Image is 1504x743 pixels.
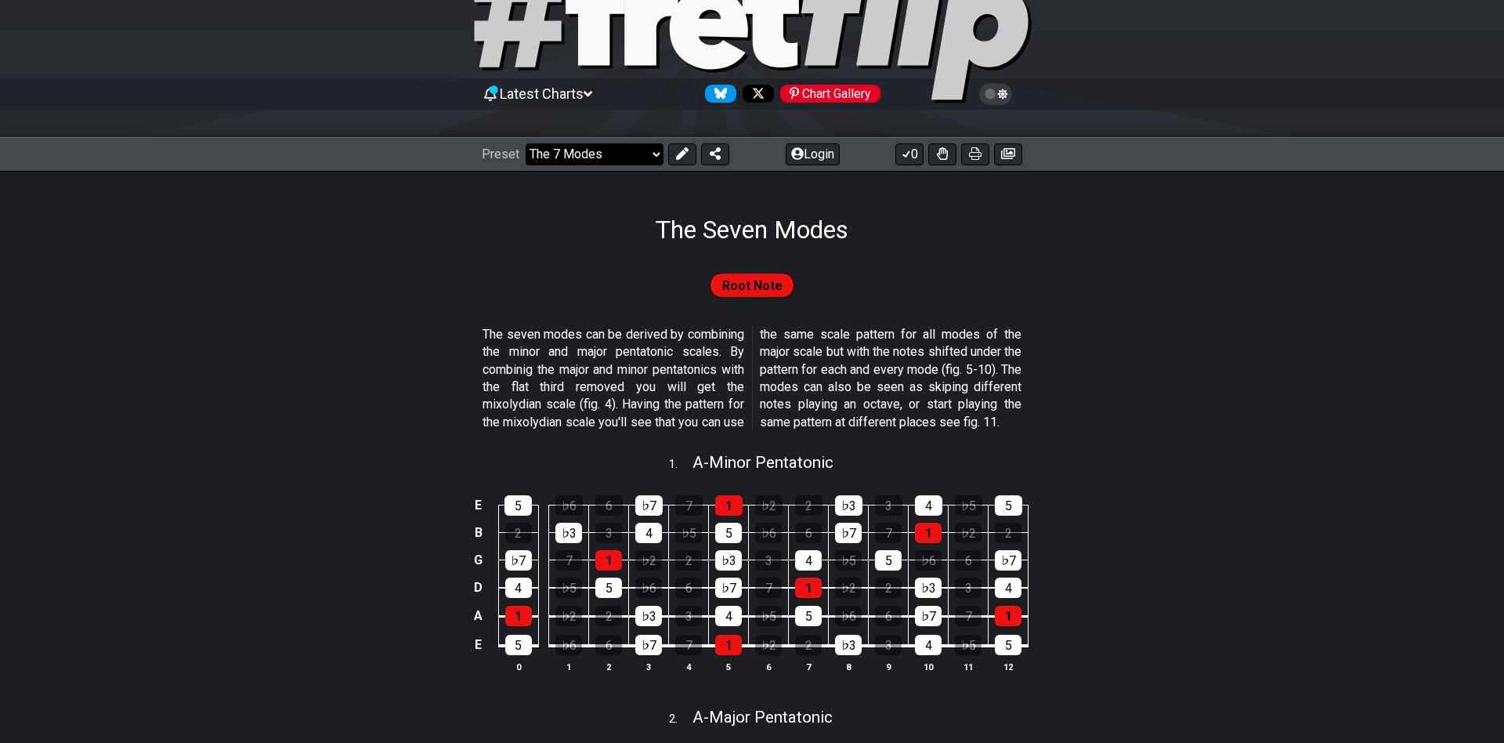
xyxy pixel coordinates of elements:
div: 7 [755,578,782,598]
h1: The Seven Modes [656,215,848,245]
div: 1 [715,635,742,655]
button: Print [961,143,989,165]
button: Create image [994,143,1022,165]
button: Edit Preset [668,143,696,165]
div: 6 [595,635,622,655]
div: 4 [635,523,662,543]
div: ♭6 [915,550,942,571]
div: ♭5 [755,606,782,626]
div: 5 [504,495,532,516]
div: 3 [755,550,782,571]
th: 9 [869,658,909,675]
div: 1 [505,606,532,626]
div: ♭3 [915,578,942,598]
div: 7 [555,550,582,571]
th: 5 [709,658,749,675]
th: 3 [629,658,669,675]
div: 6 [955,550,982,571]
div: ♭2 [955,523,982,543]
td: E [469,630,488,660]
div: 3 [875,495,902,516]
div: ♭7 [915,606,942,626]
span: Toggle light / dark theme [987,87,1005,101]
div: 5 [715,523,742,543]
span: 2 . [669,711,692,728]
div: 2 [795,495,822,516]
button: Login [786,143,840,165]
div: 2 [675,550,702,571]
th: 1 [549,658,589,675]
div: ♭6 [635,578,662,598]
div: ♭6 [755,523,782,543]
div: 6 [875,606,902,626]
div: 3 [955,578,982,598]
th: 4 [669,658,709,675]
div: 5 [505,635,532,655]
div: ♭2 [835,578,862,598]
div: ♭2 [755,495,783,516]
div: ♭7 [995,550,1021,571]
div: ♭7 [635,635,662,655]
span: Root Note [722,274,783,297]
div: 2 [875,578,902,598]
div: ♭2 [755,635,782,655]
th: 6 [749,658,789,675]
td: E [469,491,488,519]
div: ♭6 [835,606,862,626]
div: 3 [675,606,702,626]
div: ♭5 [955,495,982,516]
td: D [469,574,488,602]
div: ♭3 [715,550,742,571]
th: 10 [909,658,949,675]
span: 1 . [669,456,692,473]
div: ♭5 [675,523,702,543]
th: 7 [789,658,829,675]
div: ♭7 [505,550,532,571]
div: 6 [675,578,702,598]
div: Chart Gallery [780,85,880,103]
div: ♭7 [835,523,862,543]
th: 8 [829,658,869,675]
div: ♭7 [715,578,742,598]
div: 7 [675,495,703,516]
th: 12 [989,658,1029,675]
div: 7 [955,606,982,626]
div: 3 [875,635,902,655]
div: 2 [505,523,532,543]
div: ♭7 [635,495,663,516]
div: 5 [875,550,902,571]
div: ♭3 [635,606,662,626]
div: ♭6 [555,495,583,516]
button: Share Preset [701,143,729,165]
div: ♭5 [835,550,862,571]
div: 1 [795,578,822,598]
span: Latest Charts [500,85,584,102]
p: The seven modes can be derived by combining the minor and major pentatonic scales. By combinig th... [483,326,1021,431]
div: 7 [675,635,702,655]
div: 5 [795,606,822,626]
div: 2 [595,606,622,626]
div: ♭2 [555,606,582,626]
div: 4 [995,578,1021,598]
td: A [469,601,488,630]
div: 2 [795,635,822,655]
select: Preset [526,143,663,165]
button: 0 [895,143,924,165]
span: A - Minor Pentatonic [692,453,833,472]
th: 2 [589,658,629,675]
div: 5 [595,578,622,598]
a: Follow #fretflip at Bluesky [699,85,736,103]
span: Preset [482,147,519,161]
div: 4 [795,550,822,571]
div: 6 [795,523,822,543]
div: 1 [595,550,622,571]
div: 1 [995,606,1021,626]
div: 6 [595,495,623,516]
div: 7 [875,523,902,543]
th: 11 [949,658,989,675]
div: 3 [595,523,622,543]
a: #fretflip at Pinterest [774,85,880,103]
button: Toggle Dexterity for all fretkits [928,143,956,165]
a: Follow #fretflip at X [736,85,774,103]
div: ♭5 [555,578,582,598]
